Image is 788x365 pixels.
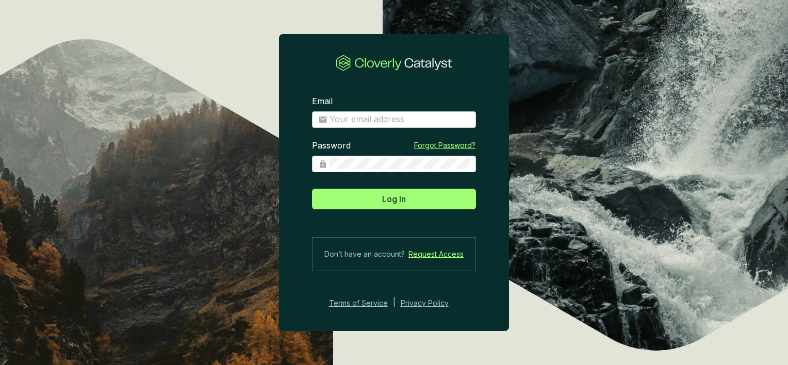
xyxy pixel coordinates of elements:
[330,158,470,170] input: Password
[382,193,406,205] span: Log In
[393,297,396,309] div: |
[324,248,405,260] span: Don’t have an account?
[312,189,476,209] button: Log In
[312,140,351,152] label: Password
[408,248,464,260] a: Request Access
[401,297,463,309] a: Privacy Policy
[330,114,470,125] input: Email
[312,96,333,107] label: Email
[414,140,475,151] a: Forgot Password?
[326,297,388,309] a: Terms of Service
